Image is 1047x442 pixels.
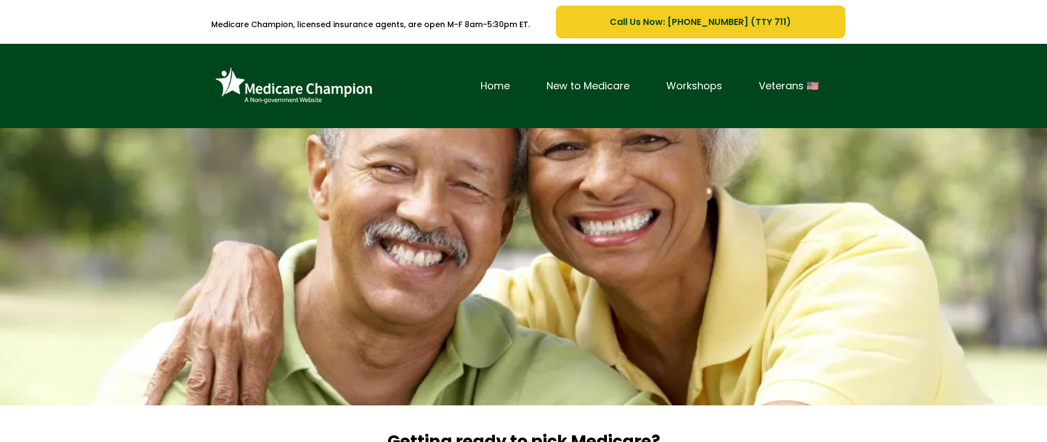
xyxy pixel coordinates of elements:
[610,15,791,29] span: Call Us Now: [PHONE_NUMBER] (TTY 711)
[211,63,377,109] img: Brand Logo
[740,78,837,95] a: Veterans 🇺🇸
[648,78,740,95] a: Workshops
[556,6,845,38] a: Call Us Now: 1-833-823-1990 (TTY 711)
[528,78,648,95] a: New to Medicare
[462,78,528,95] a: Home
[202,13,540,37] p: Medicare Champion, licensed insurance agents, are open M-F 8am-5:30pm ET.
